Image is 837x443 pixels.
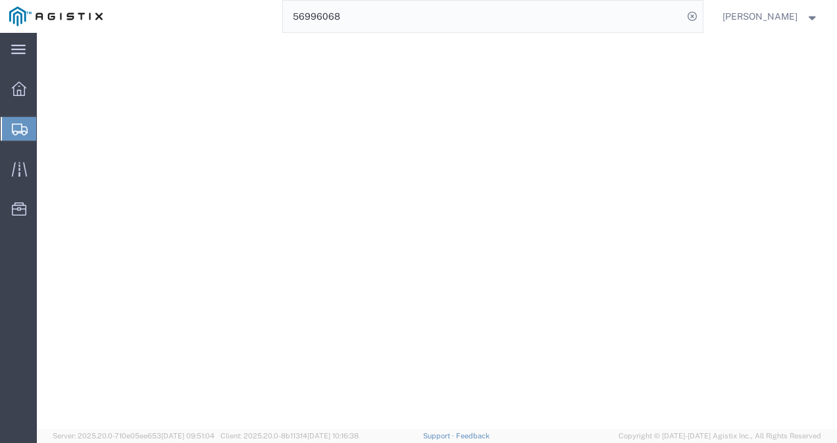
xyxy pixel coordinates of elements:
[619,431,821,442] span: Copyright © [DATE]-[DATE] Agistix Inc., All Rights Reserved
[423,432,456,440] a: Support
[456,432,490,440] a: Feedback
[37,33,837,429] iframe: FS Legacy Container
[723,9,798,24] span: Nathan Seeley
[283,1,683,32] input: Search for shipment number, reference number
[53,432,215,440] span: Server: 2025.20.0-710e05ee653
[220,432,359,440] span: Client: 2025.20.0-8b113f4
[9,7,103,26] img: logo
[307,432,359,440] span: [DATE] 10:16:38
[161,432,215,440] span: [DATE] 09:51:04
[722,9,819,24] button: [PERSON_NAME]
